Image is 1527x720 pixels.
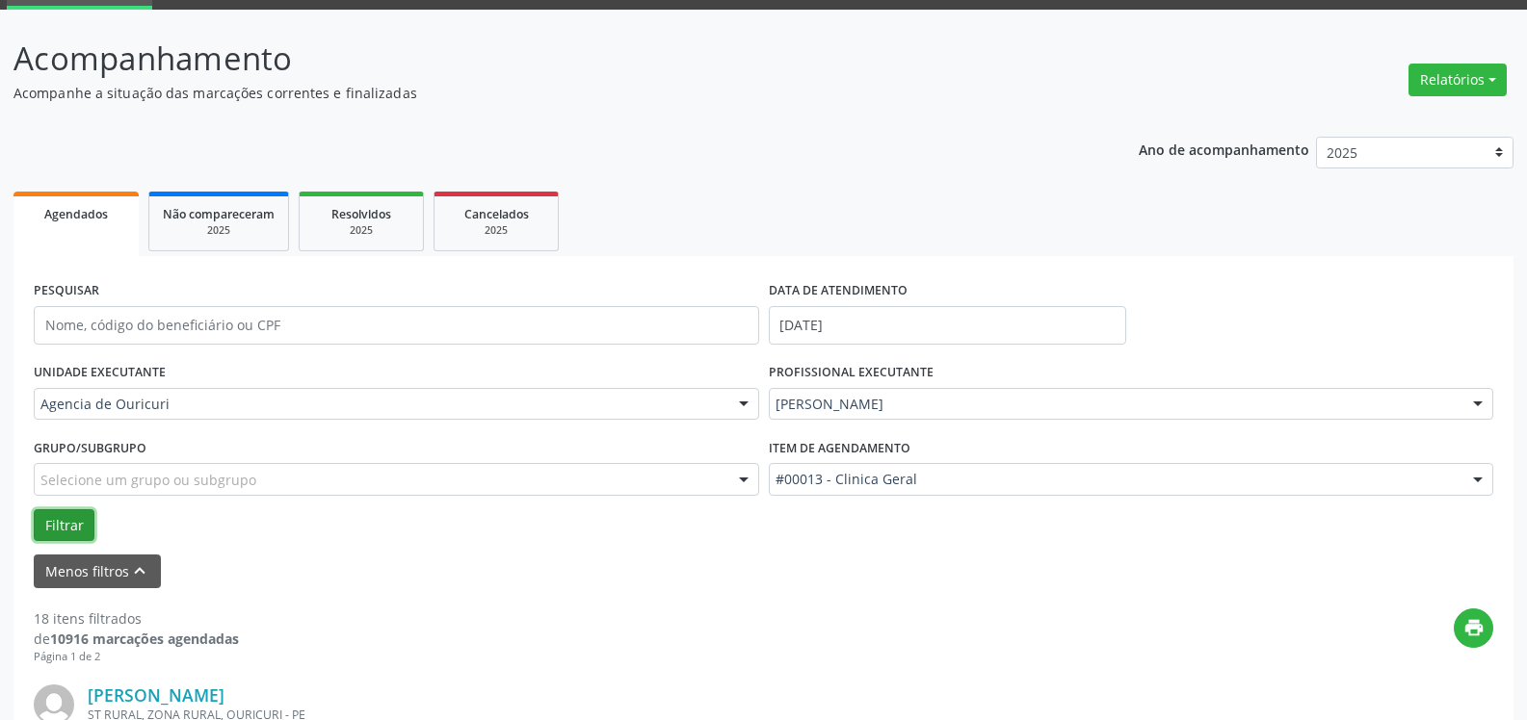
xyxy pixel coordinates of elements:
p: Acompanhamento [13,35,1064,83]
label: DATA DE ATENDIMENTO [769,276,908,306]
div: 2025 [163,223,275,238]
span: Não compareceram [163,206,275,222]
div: 2025 [313,223,409,238]
i: print [1463,617,1485,638]
label: PESQUISAR [34,276,99,306]
span: Agencia de Ouricuri [40,395,720,414]
button: print [1454,608,1493,648]
div: de [34,629,239,649]
label: PROFISSIONAL EXECUTANTE [769,358,934,388]
span: Cancelados [464,206,529,222]
p: Ano de acompanhamento [1139,137,1309,161]
div: 2025 [448,223,544,238]
button: Relatórios [1409,64,1507,96]
span: Resolvidos [331,206,391,222]
button: Menos filtroskeyboard_arrow_up [34,554,161,588]
div: 18 itens filtrados [34,608,239,629]
label: Grupo/Subgrupo [34,433,146,463]
button: Filtrar [34,509,94,542]
p: Acompanhe a situação das marcações correntes e finalizadas [13,83,1064,103]
label: UNIDADE EXECUTANTE [34,358,166,388]
i: keyboard_arrow_up [129,560,150,581]
label: Item de agendamento [769,433,910,463]
span: #00013 - Clinica Geral [776,470,1455,489]
div: Página 1 de 2 [34,649,239,665]
span: [PERSON_NAME] [776,395,1455,414]
strong: 10916 marcações agendadas [50,630,239,648]
span: Agendados [44,206,108,222]
span: Selecione um grupo ou subgrupo [40,470,256,490]
a: [PERSON_NAME] [88,684,224,706]
input: Selecione um intervalo [769,306,1126,345]
input: Nome, código do beneficiário ou CPF [34,306,759,345]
